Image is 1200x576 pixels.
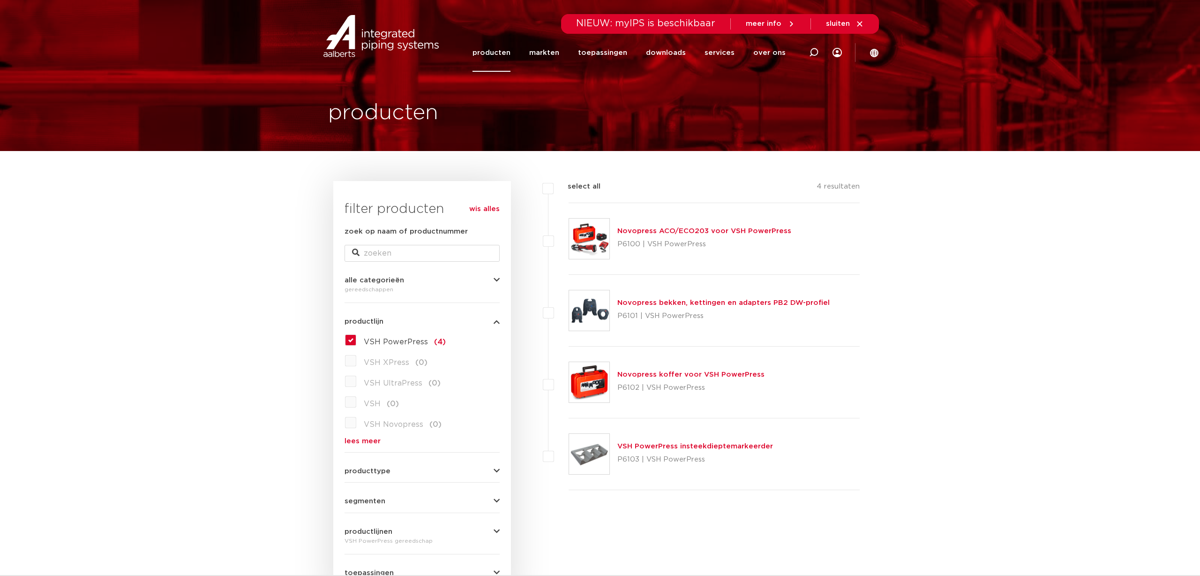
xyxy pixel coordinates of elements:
span: VSH [364,400,381,408]
h1: producten [328,98,438,128]
label: select all [554,181,600,192]
div: my IPS [832,34,842,72]
a: markten [529,34,559,72]
a: VSH PowerPress insteekdieptemarkeerder [617,443,773,450]
a: over ons [753,34,786,72]
span: NIEUW: myIPS is beschikbaar [576,19,715,28]
span: segmenten [345,498,385,505]
span: VSH PowerPress [364,338,428,346]
p: P6101 | VSH PowerPress [617,309,830,324]
button: alle categorieën [345,277,500,284]
span: VSH Novopress [364,421,423,428]
span: sluiten [826,20,850,27]
div: gereedschappen [345,284,500,295]
p: 4 resultaten [817,181,860,196]
span: (0) [387,400,399,408]
a: Novopress bekken, kettingen en adapters PB2 DW-profiel [617,299,830,306]
a: lees meer [345,438,500,445]
span: (0) [429,421,442,428]
span: (0) [428,379,441,387]
span: productlijn [345,318,383,325]
button: productlijnen [345,528,500,535]
img: Thumbnail for Novopress ACO/ECO203 voor VSH PowerPress [569,219,609,259]
a: downloads [646,34,686,72]
span: producttype [345,468,390,475]
div: VSH PowerPress gereedschap [345,535,500,546]
span: alle categorieën [345,277,404,284]
a: services [705,34,735,72]
a: Novopress koffer voor VSH PowerPress [617,371,765,378]
img: Thumbnail for Novopress bekken, kettingen en adapters PB2 DW-profiel [569,290,609,331]
span: (4) [434,338,446,346]
img: Thumbnail for Novopress koffer voor VSH PowerPress [569,362,609,402]
span: VSH XPress [364,359,409,366]
span: productlijnen [345,528,392,535]
label: zoek op naam of productnummer [345,226,468,237]
h3: filter producten [345,200,500,219]
a: wis alles [469,204,500,215]
a: producten [472,34,510,72]
a: toepassingen [578,34,627,72]
img: Thumbnail for VSH PowerPress insteekdieptemarkeerder [569,434,609,474]
a: Novopress ACO/ECO203 voor VSH PowerPress [617,227,791,235]
button: productlijn [345,318,500,325]
input: zoeken [345,245,500,262]
p: P6103 | VSH PowerPress [617,452,773,467]
button: producttype [345,468,500,475]
p: P6102 | VSH PowerPress [617,380,765,395]
span: meer info [746,20,781,27]
nav: Menu [472,34,786,72]
a: meer info [746,20,795,28]
a: sluiten [826,20,864,28]
p: P6100 | VSH PowerPress [617,237,791,252]
button: segmenten [345,498,500,505]
span: (0) [415,359,427,366]
span: VSH UltraPress [364,379,422,387]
